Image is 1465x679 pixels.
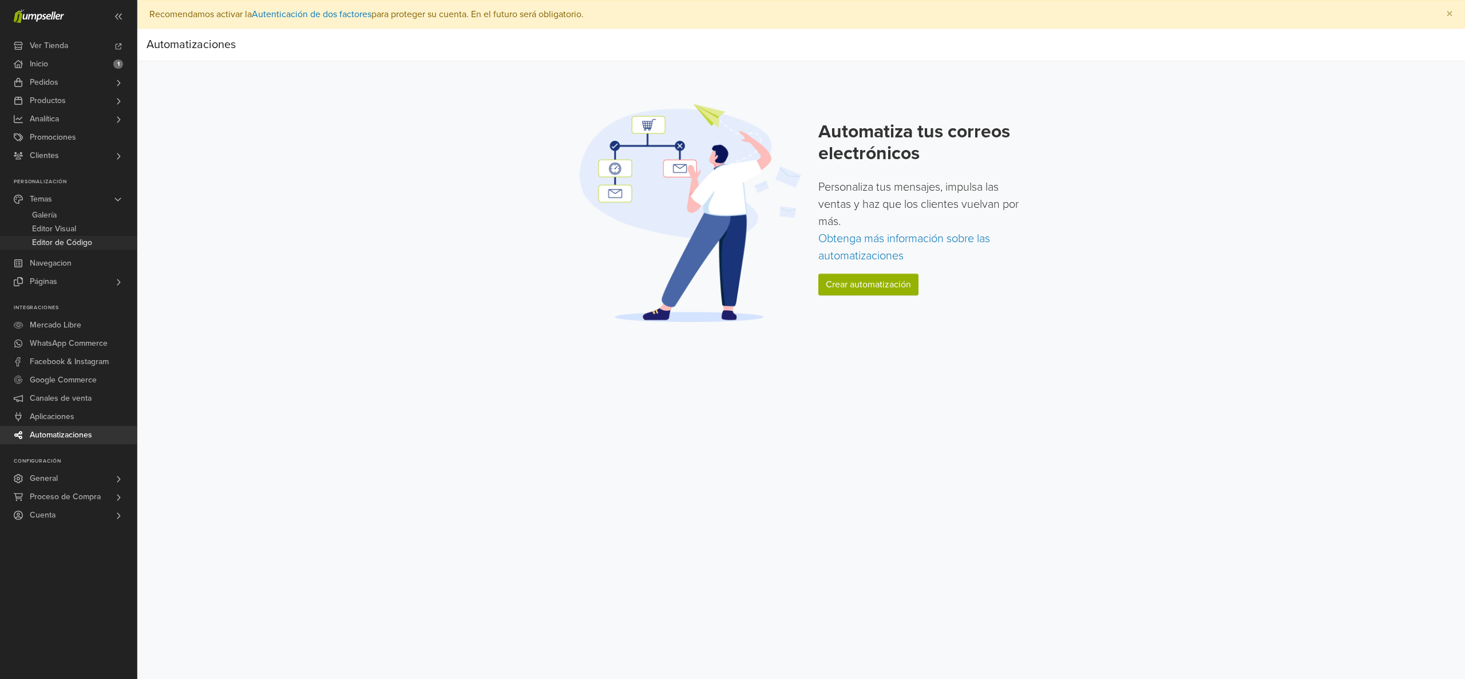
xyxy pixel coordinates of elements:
span: Automatizaciones [30,426,92,444]
span: Analítica [30,110,59,128]
p: Personalización [14,179,137,185]
span: Páginas [30,273,57,291]
span: × [1446,6,1453,22]
p: Configuración [14,458,137,465]
span: Facebook & Instagram [30,353,109,371]
span: Google Commerce [30,371,97,389]
div: Automatizaciones [146,33,236,56]
span: Clientes [30,147,59,165]
img: Automation [576,102,805,323]
span: Proceso de Compra [30,488,101,506]
span: Cuenta [30,506,56,524]
span: Aplicaciones [30,408,74,426]
span: Temas [30,190,52,208]
span: Navegacion [30,254,72,273]
p: Personaliza tus mensajes, impulsa las ventas y haz que los clientes vuelvan por más. [818,179,1027,265]
span: Canales de venta [30,389,92,408]
a: Autenticación de dos factores [252,9,371,20]
span: Editor de Código [32,236,92,250]
span: Pedidos [30,73,58,92]
span: WhatsApp Commerce [30,334,108,353]
span: Editor Visual [32,222,76,236]
button: Close [1435,1,1464,28]
span: 1 [113,60,123,69]
h2: Automatiza tus correos electrónicos [818,121,1027,165]
span: Promociones [30,128,76,147]
a: Obtenga más información sobre las automatizaciones [818,232,990,263]
span: Productos [30,92,66,110]
span: Galería [32,208,57,222]
span: Inicio [30,55,48,73]
span: Mercado Libre [30,316,81,334]
span: General [30,469,58,488]
p: Integraciones [14,305,137,311]
a: Crear automatización [818,274,918,295]
span: Ver Tienda [30,37,68,55]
